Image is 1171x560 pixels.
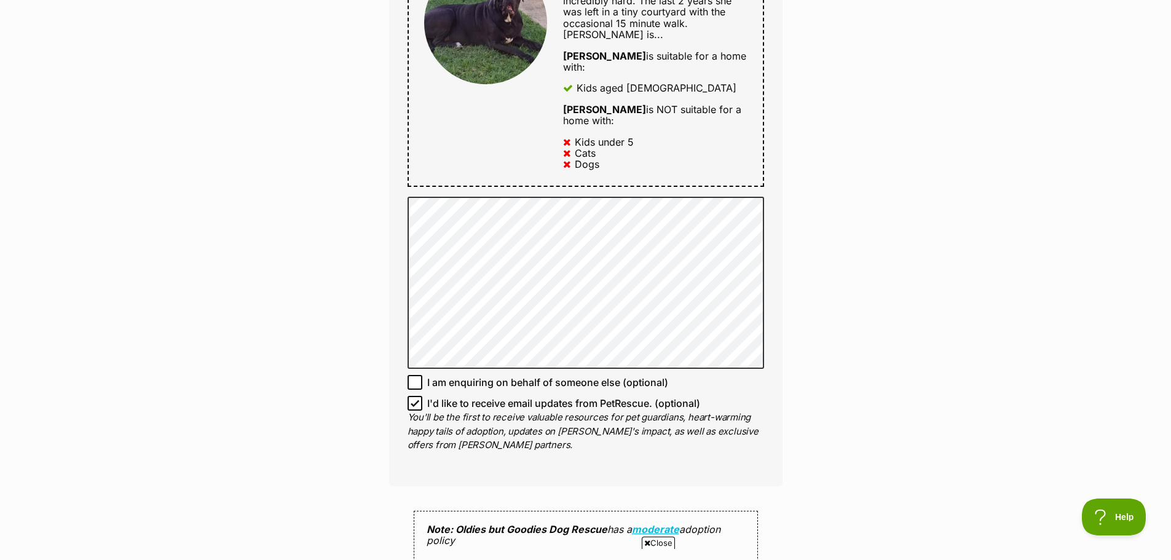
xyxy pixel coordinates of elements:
div: Cats [575,148,596,159]
span: I am enquiring on behalf of someone else (optional) [427,375,668,390]
span: Close [642,537,675,549]
strong: [PERSON_NAME] [563,50,646,62]
div: Kids aged [DEMOGRAPHIC_DATA] [577,82,736,93]
div: is NOT suitable for a home with: [563,104,747,127]
strong: Note: Oldies but Goodies Dog Rescue [427,523,607,535]
iframe: Help Scout Beacon - Open [1082,499,1146,535]
span: [PERSON_NAME] is... [563,28,663,41]
div: Kids under 5 [575,136,634,148]
a: moderate [632,523,679,535]
strong: [PERSON_NAME] [563,103,646,116]
div: Dogs [575,159,599,170]
p: You'll be the first to receive valuable resources for pet guardians, heart-warming happy tails of... [408,411,764,452]
span: I'd like to receive email updates from PetRescue. (optional) [427,396,700,411]
div: is suitable for a home with: [563,50,747,73]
